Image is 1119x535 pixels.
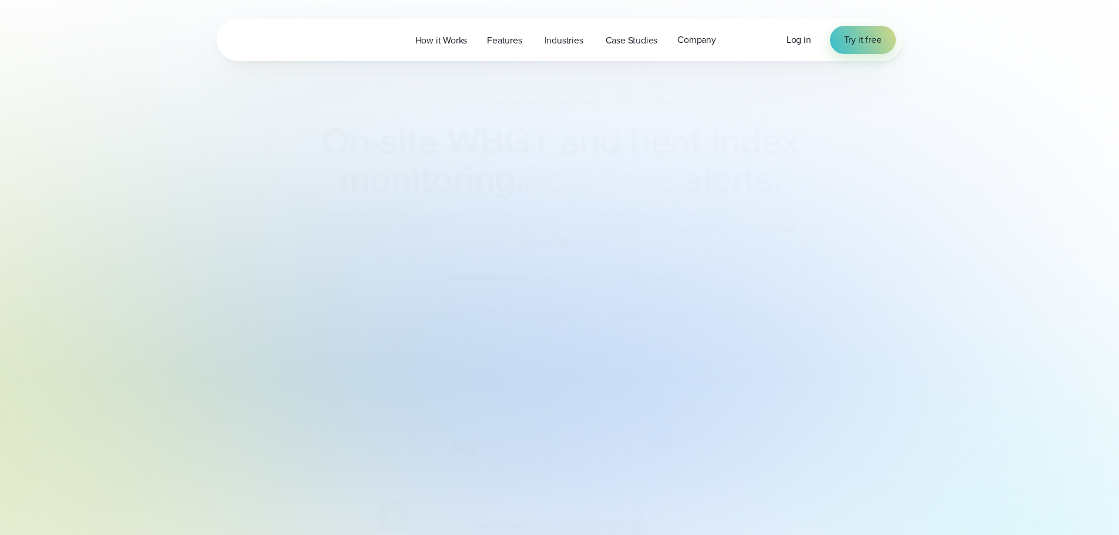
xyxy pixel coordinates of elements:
[844,33,882,47] span: Try it free
[415,33,468,48] span: How it Works
[405,28,478,52] a: How it Works
[487,33,522,48] span: Features
[787,33,811,46] span: Log in
[830,26,896,54] a: Try it free
[787,33,811,47] a: Log in
[545,33,583,48] span: Industries
[606,33,658,48] span: Case Studies
[677,33,716,47] span: Company
[596,28,668,52] a: Case Studies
